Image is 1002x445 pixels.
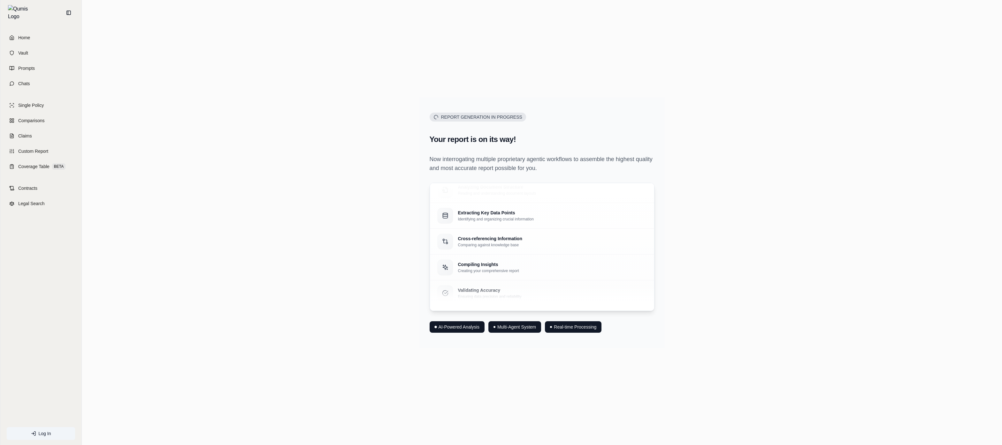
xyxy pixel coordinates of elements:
a: Log In [7,427,75,440]
h2: Your report is on its way! [430,134,654,145]
span: Custom Report [18,148,48,154]
span: Log In [39,430,51,437]
a: Coverage TableBETA [4,159,78,174]
p: Extracting Key Data Points [458,209,534,216]
p: Comparing against knowledge base [458,242,522,247]
span: Coverage Table [18,163,50,170]
a: Prompts [4,61,78,75]
a: Home [4,31,78,45]
div: Multi-Agent System [488,321,541,333]
a: Legal Search [4,197,78,211]
span: Prompts [18,65,35,71]
span: Home [18,34,30,41]
p: Validating Accuracy [458,287,522,293]
span: Claims [18,133,32,139]
a: Custom Report [4,144,78,158]
span: Report Generation in Progress [430,113,526,122]
p: Creating your comprehensive report [458,268,519,273]
p: Reading and understanding document layouts [458,190,536,196]
p: Compiling Insights [458,261,519,267]
a: Comparisons [4,114,78,128]
span: Comparisons [18,117,44,124]
span: Contracts [18,185,37,191]
span: Single Policy [18,102,44,108]
p: Identifying and organizing crucial information [458,216,534,221]
p: Ensuring data precision and reliability [458,294,522,299]
p: Cross-referencing Information [458,235,522,241]
a: Vault [4,46,78,60]
span: Chats [18,80,30,87]
div: Real-time Processing [545,321,601,333]
a: Claims [4,129,78,143]
div: AI-Powered Analysis [430,321,485,333]
span: Vault [18,50,28,56]
img: Qumis Logo [8,5,32,20]
p: Now interrogating multiple proprietary agentic workflows to assemble the highest quality and most... [430,155,654,173]
p: Analyzing Document Structure [458,183,536,190]
a: Single Policy [4,98,78,112]
button: Collapse sidebar [64,8,74,18]
a: Contracts [4,181,78,195]
a: Chats [4,77,78,91]
span: Legal Search [18,200,45,207]
span: BETA [52,163,65,170]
